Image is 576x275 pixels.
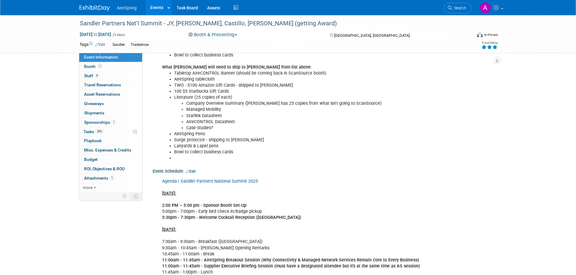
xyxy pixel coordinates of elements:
[79,136,142,145] a: Playbook
[153,167,497,174] div: Event Schedule:
[477,32,483,37] img: Format-Inperson.png
[79,99,142,108] a: Giveaways
[84,138,102,143] span: Playbook
[480,2,491,14] img: Aila Ortiaga
[78,18,463,29] div: Sandler Partners Nat'l Summit - JY, [PERSON_NAME], Castillo, [PERSON_NAME] (getting Award)
[112,120,116,124] span: 1
[436,31,498,40] div: Event Format
[96,129,104,134] span: 59%
[174,94,427,131] li: Literature (25 copies of each)
[79,90,142,99] a: Asset Reservations
[162,215,301,220] b: 5:30pm - 7:30pm - Welcome Cocktail Reception ([GEOGRAPHIC_DATA])
[174,82,427,88] li: TWO - $100 Amazon Gift Cards - shipped to [PERSON_NAME]
[174,52,427,58] li: Bowl to collect business cards
[84,92,120,97] span: Asset Reservations
[79,118,142,127] a: Sponsorships1
[174,149,427,155] li: Bowl to collect business cards
[84,64,103,69] span: Booth
[79,155,142,164] a: Budget
[79,127,142,136] a: Tasks59%
[444,3,472,13] a: Search
[174,88,427,94] li: 100 $5 Starbucks Gift Cards
[112,33,125,37] span: (3 days)
[452,6,466,10] span: Search
[95,43,105,47] a: Edit
[174,76,427,82] li: AireSpring tablecloth
[162,264,420,269] b: 11:00am - 11:45am - Supplier Executive Briefing Session (must have a designated attendee but it's...
[186,125,427,131] li: Case studies?
[79,183,142,192] a: more
[84,166,125,171] span: ROI, Objectives & ROO
[83,185,93,190] span: more
[130,192,142,200] td: Toggle Event Tabs
[79,165,142,174] a: ROI, Objectives & ROO
[79,53,142,62] a: Event Information
[79,146,142,155] a: Misc. Expenses & Credits
[84,101,104,106] span: Giveaways
[95,73,99,78] span: 4
[84,148,131,152] span: Misc. Expenses & Credits
[481,41,498,44] div: Event Rating
[84,157,98,162] span: Budget
[174,131,427,137] li: AireSpring Pens
[84,82,121,87] span: Travel Reservations
[162,257,419,263] b: 11:00am - 11:45am - AireSpring Breakout Session (Why Connectivity & Managed Network Services Rema...
[80,41,105,48] td: Tags
[186,107,427,113] li: Managed Mobility
[186,101,427,107] li: Company Overview Summary ([PERSON_NAME] has 25 copies from what isn't going to ScanSource)
[129,42,151,48] div: Tradeshow
[174,70,427,76] li: Tabletop AIreCONTROL Banner (should be coming back in ScanSource booth)
[84,176,114,181] span: Attachments
[484,33,498,37] div: In-Person
[162,65,312,70] b: What [PERSON_NAME] will need to ship to [PERSON_NAME] from list above:
[186,32,239,38] button: Booth & Presenting
[84,73,99,78] span: Staff
[334,33,410,38] span: [GEOGRAPHIC_DATA], [GEOGRAPHIC_DATA]
[83,129,104,134] span: Tasks
[79,62,142,71] a: Booth
[79,174,142,183] a: Attachments1
[162,191,176,196] b: [DATE]:
[174,137,427,143] li: Surge protector - shipping to [PERSON_NAME]
[186,113,427,119] li: Starlink Datasheet
[80,5,110,11] img: ExhibitDay
[79,72,142,81] a: Staff4
[93,32,98,37] span: to
[162,179,258,184] a: Agenda | Sandler Partners National Summit 2025
[79,81,142,90] a: Travel Reservations
[84,120,116,125] span: Sponsorships
[111,42,127,48] div: Sandler
[80,32,111,37] span: [DATE] [DATE]
[117,5,137,10] span: AireSpring
[119,192,130,200] td: Personalize Event Tab Strip
[110,176,114,180] span: 1
[186,169,196,174] a: Edit
[84,55,118,59] span: Event Information
[186,119,427,125] li: AIreCONTROL Datasheet
[162,203,246,208] b: 2:00 PM – 5:00 pm - Sponsor Booth Set-Up
[97,64,103,69] span: Booth not reserved yet
[174,143,427,149] li: Lanyards & Lapel pens
[84,110,104,115] span: Shipments
[79,109,142,118] a: Shipments
[162,227,176,232] b: [DATE]:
